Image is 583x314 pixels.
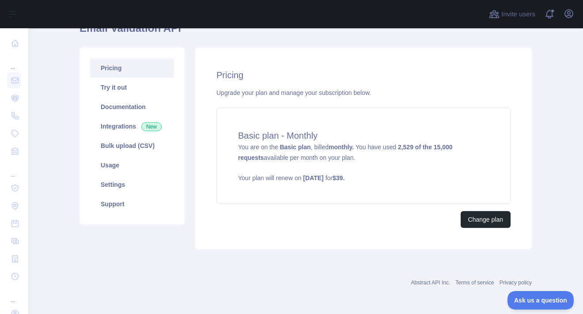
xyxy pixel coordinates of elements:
[216,69,511,81] h2: Pricing
[411,280,450,286] a: Abstract API Inc.
[461,211,511,228] button: Change plan
[7,53,21,71] div: ...
[501,9,535,19] span: Invite users
[90,117,174,136] a: Integrations New
[280,144,310,151] strong: Basic plan
[303,174,323,182] strong: [DATE]
[507,291,574,310] iframe: Toggle Customer Support
[487,7,537,21] button: Invite users
[7,286,21,304] div: ...
[141,122,162,131] span: New
[238,144,489,182] span: You are on the , billed You have used available per month on your plan.
[216,88,511,97] div: Upgrade your plan and manage your subscription below.
[7,161,21,178] div: ...
[90,136,174,155] a: Bulk upload (CSV)
[238,174,489,182] p: Your plan will renew on for
[238,144,453,161] strong: 2,529 of the 15,000 requests
[90,97,174,117] a: Documentation
[90,155,174,175] a: Usage
[455,280,494,286] a: Terms of service
[329,144,354,151] strong: monthly.
[90,194,174,214] a: Support
[90,78,174,97] a: Try it out
[500,280,532,286] a: Privacy policy
[238,129,489,142] h4: Basic plan - Monthly
[333,174,344,182] strong: $ 39 .
[90,58,174,78] a: Pricing
[90,175,174,194] a: Settings
[79,21,532,42] h1: Email Validation API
